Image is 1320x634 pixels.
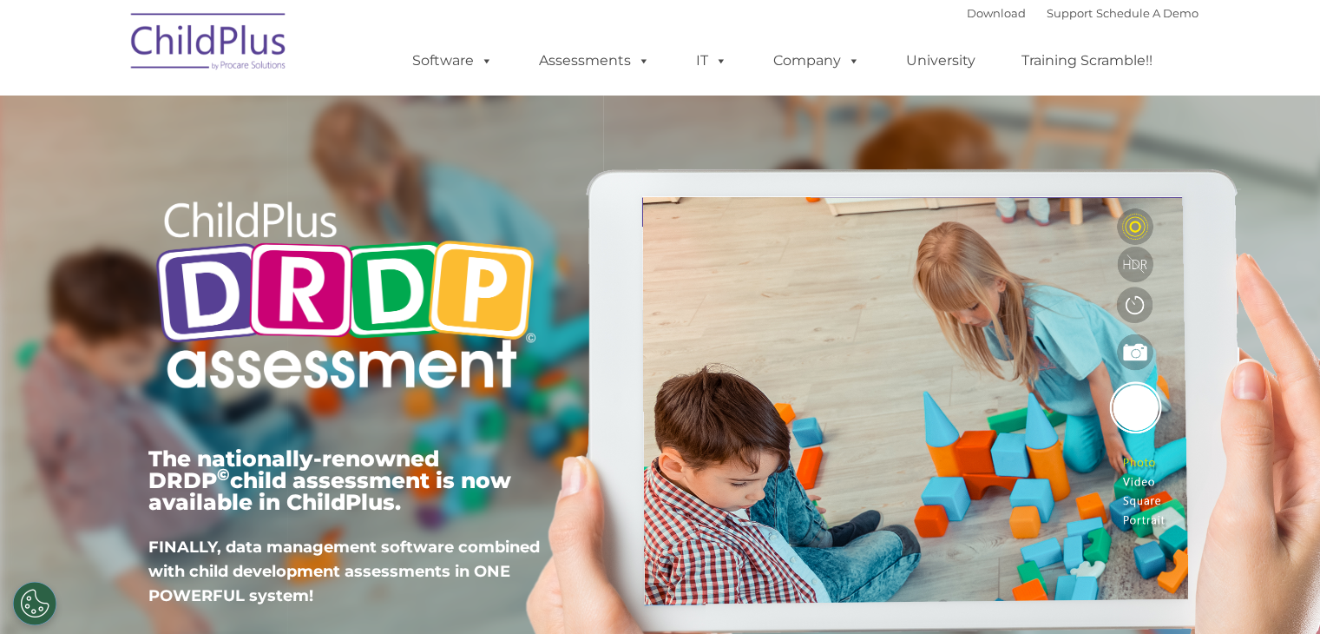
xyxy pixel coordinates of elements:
[889,43,993,78] a: University
[679,43,745,78] a: IT
[217,465,230,485] sup: ©
[967,6,1026,20] a: Download
[148,538,540,605] span: FINALLY, data management software combined with child development assessments in ONE POWERFUL sys...
[1047,6,1093,20] a: Support
[13,582,56,625] button: Cookies Settings
[1096,6,1199,20] a: Schedule A Demo
[1004,43,1170,78] a: Training Scramble!!
[122,1,296,88] img: ChildPlus by Procare Solutions
[522,43,667,78] a: Assessments
[395,43,510,78] a: Software
[967,6,1199,20] font: |
[148,178,542,418] img: Copyright - DRDP Logo Light
[148,446,511,515] span: The nationally-renowned DRDP child assessment is now available in ChildPlus.
[756,43,877,78] a: Company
